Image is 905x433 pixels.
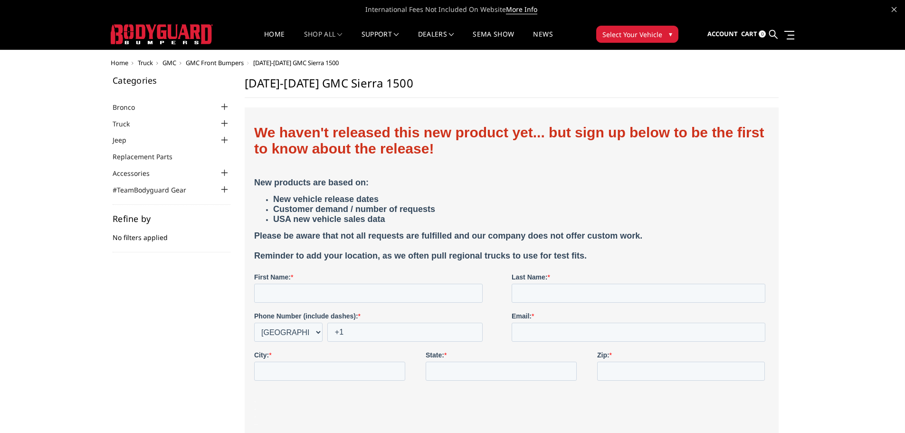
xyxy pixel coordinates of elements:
[113,168,162,178] a: Accessories
[113,102,147,112] a: Bronco
[264,31,285,49] a: Home
[245,76,779,98] h1: [DATE]-[DATE] GMC Sierra 1500
[418,31,454,49] a: Dealers
[113,119,142,129] a: Truck
[113,135,138,145] a: Jeep
[257,195,277,203] strong: Email:
[343,234,355,242] strong: Zip:
[111,24,213,44] img: BODYGUARD BUMPERS
[602,29,662,39] span: Select Your Vehicle
[707,21,738,47] a: Account
[506,5,537,14] a: More Info
[138,58,153,67] a: Truck
[741,29,757,38] span: Cart
[596,26,678,43] button: Select Your Vehicle
[533,31,553,49] a: News
[253,58,339,67] span: [DATE]-[DATE] GMC Sierra 1500
[113,214,230,252] div: No filters applied
[362,31,399,49] a: Support
[113,152,184,162] a: Replacement Parts
[304,31,343,49] a: shop all
[257,356,302,364] strong: Product Type:
[707,29,738,38] span: Account
[759,30,766,38] span: 0
[741,21,766,47] a: Cart 0
[257,156,293,164] strong: Last Name:
[343,317,364,325] strong: Model:
[113,214,230,223] h5: Refine by
[113,185,198,195] a: #TeamBodyguard Gear
[171,234,190,242] strong: State:
[113,76,230,85] h5: Categories
[171,317,191,325] strong: Make:
[473,31,514,49] a: SEMA Show
[669,29,672,39] span: ▾
[111,58,128,67] a: Home
[186,58,244,67] a: GMC Front Bumpers
[2,302,4,309] span: .
[162,58,176,67] a: GMC
[857,387,905,433] iframe: Chat Widget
